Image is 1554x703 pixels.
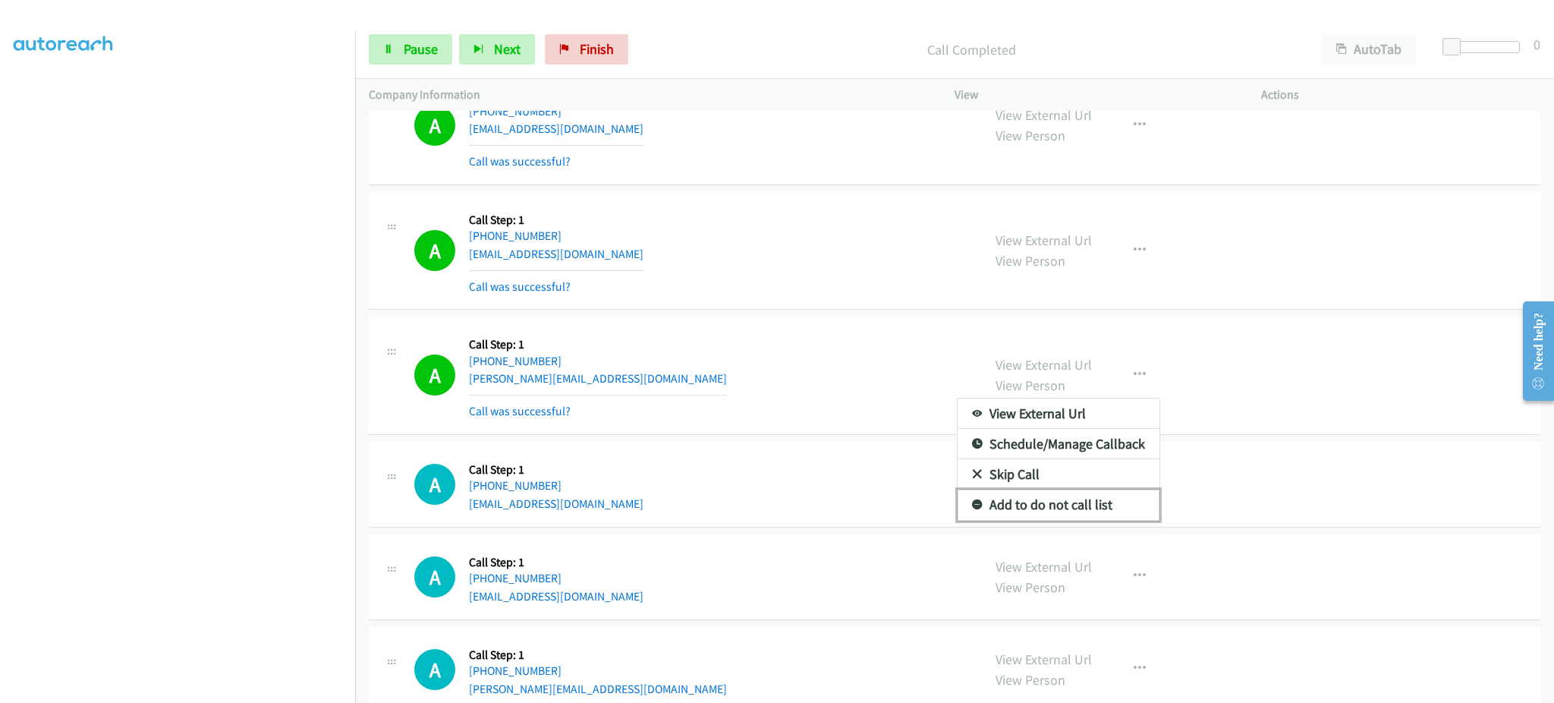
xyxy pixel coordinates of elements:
[414,649,455,690] h1: A
[958,399,1159,429] a: View External Url
[414,464,455,505] div: The call is yet to be attempted
[414,464,455,505] h1: A
[414,649,455,690] div: The call is yet to be attempted
[958,429,1159,459] a: Schedule/Manage Callback
[958,459,1159,490] a: Skip Call
[414,556,455,597] h1: A
[958,490,1159,520] a: Add to do not call list
[1511,291,1554,411] iframe: Resource Center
